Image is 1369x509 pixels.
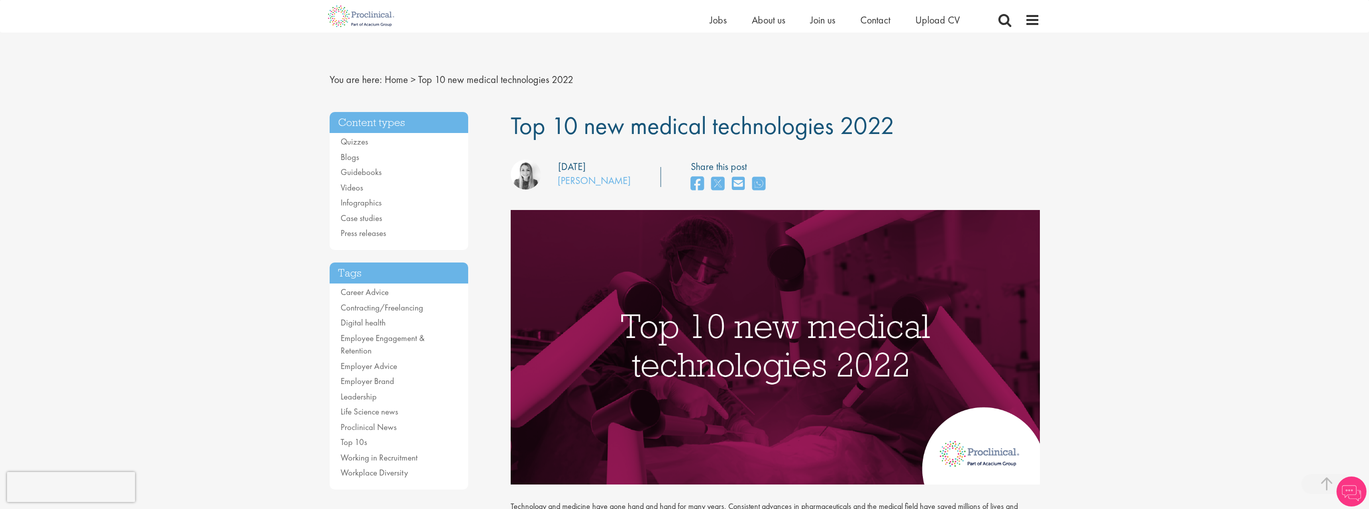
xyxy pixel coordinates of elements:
[341,421,397,432] a: Proclinical News
[752,173,765,195] a: share on whats app
[341,360,397,371] a: Employer Advice
[341,182,363,193] a: Videos
[341,136,368,147] a: Quizzes
[810,13,835,26] a: Join us
[558,159,586,174] div: [DATE]
[330,262,469,284] h3: Tags
[341,332,425,356] a: Employee Engagement & Retention
[341,375,394,386] a: Employer Brand
[915,13,960,26] a: Upload CV
[711,173,724,195] a: share on twitter
[511,109,894,141] span: Top 10 new medical technologies 2022
[710,13,727,26] a: Jobs
[341,406,398,417] a: Life Science news
[341,436,367,447] a: Top 10s
[691,173,704,195] a: share on facebook
[511,159,541,189] img: Hannah Burke
[341,151,359,162] a: Blogs
[341,166,382,177] a: Guidebooks
[691,159,770,174] label: Share this post
[385,73,408,86] a: breadcrumb link
[860,13,890,26] a: Contact
[341,391,377,402] a: Leadership
[752,13,785,26] a: About us
[732,173,745,195] a: share on email
[341,286,389,297] a: Career Advice
[341,452,418,463] a: Working in Recruitment
[330,73,382,86] span: You are here:
[1336,476,1366,506] img: Chatbot
[341,302,423,313] a: Contracting/Freelancing
[341,212,382,223] a: Case studies
[411,73,416,86] span: >
[341,197,382,208] a: Infographics
[558,174,631,187] a: [PERSON_NAME]
[341,317,386,328] a: Digital health
[418,73,573,86] span: Top 10 new medical technologies 2022
[341,467,408,478] a: Workplace Diversity
[330,112,469,133] h3: Content types
[7,472,135,502] iframe: reCAPTCHA
[341,227,386,238] a: Press releases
